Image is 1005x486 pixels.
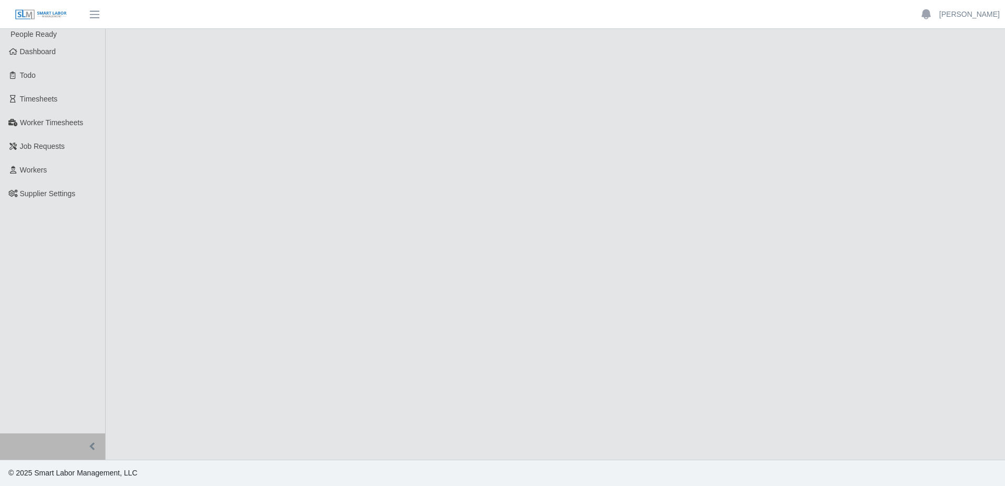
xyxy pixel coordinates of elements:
span: © 2025 Smart Labor Management, LLC [8,469,137,477]
span: Todo [20,71,36,79]
span: Worker Timesheets [20,118,83,127]
img: SLM Logo [15,9,67,21]
span: Workers [20,166,47,174]
span: Timesheets [20,95,58,103]
span: Supplier Settings [20,189,76,198]
a: [PERSON_NAME] [939,9,1000,20]
span: People Ready [11,30,57,38]
span: Dashboard [20,47,56,56]
span: Job Requests [20,142,65,150]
